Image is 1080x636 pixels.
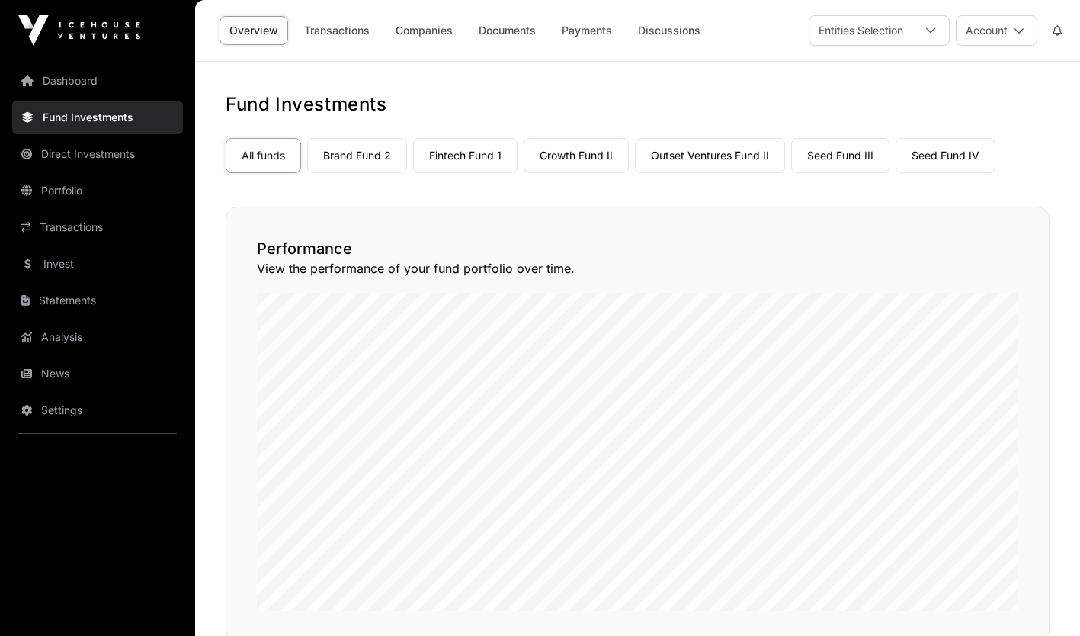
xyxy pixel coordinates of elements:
[12,247,183,281] a: Invest
[12,64,183,98] a: Dashboard
[1004,563,1080,636] iframe: Chat Widget
[12,284,183,317] a: Statements
[635,138,785,173] a: Outset Ventures Fund II
[12,320,183,354] a: Analysis
[12,174,183,207] a: Portfolio
[257,259,1018,278] p: View the performance of your fund portfolio over time.
[386,16,463,45] a: Companies
[220,16,288,45] a: Overview
[18,15,140,46] img: Icehouse Ventures Logo
[413,138,518,173] a: Fintech Fund 1
[956,15,1037,46] button: Account
[809,16,912,45] div: Entities Selection
[226,92,1050,117] h1: Fund Investments
[307,138,407,173] a: Brand Fund 2
[896,138,995,173] a: Seed Fund IV
[294,16,380,45] a: Transactions
[12,393,183,427] a: Settings
[469,16,546,45] a: Documents
[524,138,629,173] a: Growth Fund II
[12,210,183,244] a: Transactions
[791,138,889,173] a: Seed Fund III
[257,238,1018,259] h2: Performance
[12,357,183,390] a: News
[226,138,301,173] a: All funds
[12,137,183,171] a: Direct Investments
[628,16,710,45] a: Discussions
[552,16,622,45] a: Payments
[12,101,183,134] a: Fund Investments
